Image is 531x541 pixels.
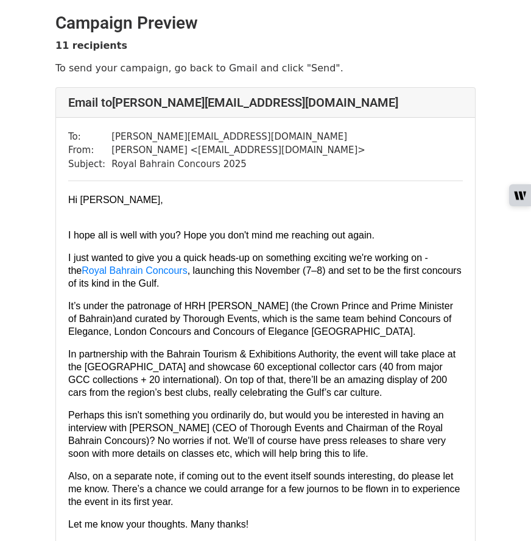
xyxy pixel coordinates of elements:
font: Also, on a separate note, if coming out to the event itself sounds interesting, do please let me ... [68,471,460,507]
td: Subject: [68,157,111,171]
h4: Email to [PERSON_NAME][EMAIL_ADDRESS][DOMAIN_NAME] [68,95,463,110]
font: Hi [PERSON_NAME], [68,195,163,205]
td: [PERSON_NAME] < [EMAIL_ADDRESS][DOMAIN_NAME] > [111,143,365,157]
font: Perhaps this isn't something you ordinarily do, but would you be interested in having an intervie... [68,410,446,459]
font: In partnership with the Bahrain Tourism & Exhibitions Authority, the event will take place at the... [68,349,455,398]
p: To send your campaign, go back to Gmail and click "Send". [55,62,476,74]
font: It’s under the patronage of HRH [PERSON_NAME] ( and curated by Thorough Events, which is the same... [68,301,453,337]
h2: Campaign Preview [55,13,476,34]
a: Royal Bahrain Concours [82,265,187,276]
td: Royal Bahrain Concours 2025 [111,157,365,171]
span: the Crown Prince and Prime Minister of Bahrain) [68,301,453,324]
span: I hope all is well with you? Hope you don't mind me reaching out again. [68,230,375,240]
span: Let me know your thoughts. Many thanks! [68,519,248,529]
font: I just wanted to give you a quick heads-up on something exciting we're working on - the , launchi... [68,253,462,288]
td: To: [68,130,111,144]
td: [PERSON_NAME][EMAIL_ADDRESS][DOMAIN_NAME] [111,130,365,144]
td: From: [68,143,111,157]
strong: 11 recipients [55,40,127,51]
